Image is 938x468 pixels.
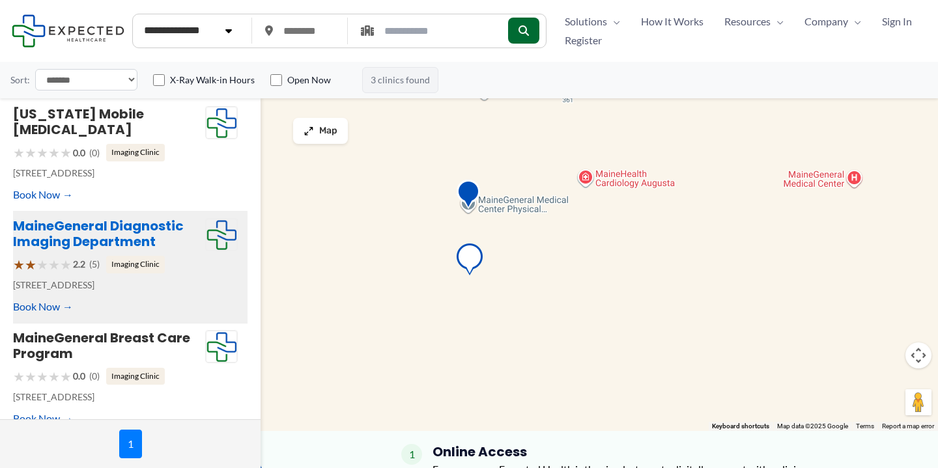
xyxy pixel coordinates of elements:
span: Menu Toggle [607,12,620,31]
img: Maximize [304,126,314,136]
span: ★ [60,253,72,277]
span: Imaging Clinic [106,144,165,161]
span: ★ [60,141,72,165]
label: Open Now [287,74,331,87]
label: X-Ray Walk-in Hours [170,74,255,87]
span: 0.0 [73,368,85,385]
a: Register [554,31,612,50]
span: ★ [13,365,25,389]
span: Company [804,12,848,31]
img: Expected Healthcare Logo [206,107,237,139]
a: Sign In [872,12,922,31]
span: ★ [13,141,25,165]
p: [STREET_ADDRESS] [13,165,205,182]
span: ★ [48,141,60,165]
span: Sign In [882,12,912,31]
span: ★ [36,141,48,165]
a: CompanyMenu Toggle [794,12,872,31]
span: Menu Toggle [848,12,861,31]
span: 3 clinics found [362,67,438,93]
span: ★ [48,253,60,277]
a: Report a map error [882,422,934,430]
a: Book Now [13,409,73,428]
img: Expected Healthcare Logo [206,331,237,363]
button: Drag Pegman onto the map to open Street View [905,389,931,415]
div: MaineGeneral Diagnostic Imaging Department [457,243,483,279]
span: ★ [36,365,48,389]
span: Imaging Clinic [106,256,165,273]
span: Map [319,126,337,137]
img: Expected Healthcare Logo - side, dark font, small [12,14,124,48]
span: 0.0 [73,145,85,161]
button: Map camera controls [905,342,931,368]
button: Map [293,118,348,144]
span: Register [565,31,602,50]
span: ★ [36,253,48,277]
a: [US_STATE] Mobile [MEDICAL_DATA] [13,105,144,139]
span: (0) [89,145,100,161]
p: [STREET_ADDRESS] [13,389,205,406]
span: ★ [13,253,25,277]
p: [STREET_ADDRESS] [13,277,205,294]
span: Menu Toggle [771,12,784,31]
span: ★ [25,253,36,277]
a: How It Works [631,12,714,31]
span: Map data ©2025 Google [777,422,848,430]
span: (0) [89,368,100,385]
a: Book Now [13,185,73,204]
a: SolutionsMenu Toggle [554,12,631,31]
span: Imaging Clinic [106,368,165,385]
a: Terms (opens in new tab) [856,422,874,430]
span: How It Works [641,12,703,31]
span: ★ [60,365,72,389]
h4: Online Access [433,444,803,460]
span: Solutions [565,12,607,31]
a: MaineGeneral Diagnostic Imaging Department [13,217,184,251]
span: ★ [25,141,36,165]
span: Resources [724,12,771,31]
label: Sort: [10,72,30,89]
span: 2.2 [73,256,85,273]
button: Keyboard shortcuts [712,422,769,431]
span: ★ [25,365,36,389]
span: ★ [48,365,60,389]
a: ResourcesMenu Toggle [714,12,794,31]
a: MaineGeneral Breast Care Program [13,329,190,363]
span: (5) [89,256,100,273]
span: 1 [401,444,422,465]
span: 1 [119,430,142,458]
div: MaineGeneral Breast Care Program [457,180,480,213]
a: Book Now [13,297,73,316]
img: Expected Healthcare Logo [206,219,237,251]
